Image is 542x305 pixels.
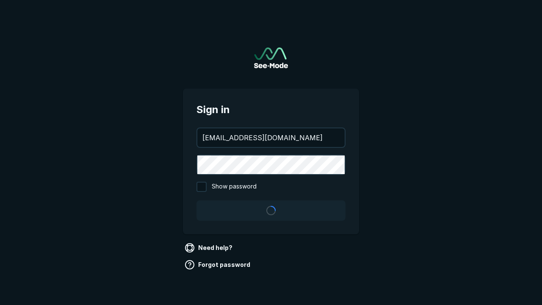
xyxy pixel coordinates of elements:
a: Go to sign in [254,47,288,68]
input: your@email.com [197,128,345,147]
span: Show password [212,182,257,192]
span: Sign in [196,102,346,117]
a: Need help? [183,241,236,255]
img: See-Mode Logo [254,47,288,68]
a: Forgot password [183,258,254,272]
